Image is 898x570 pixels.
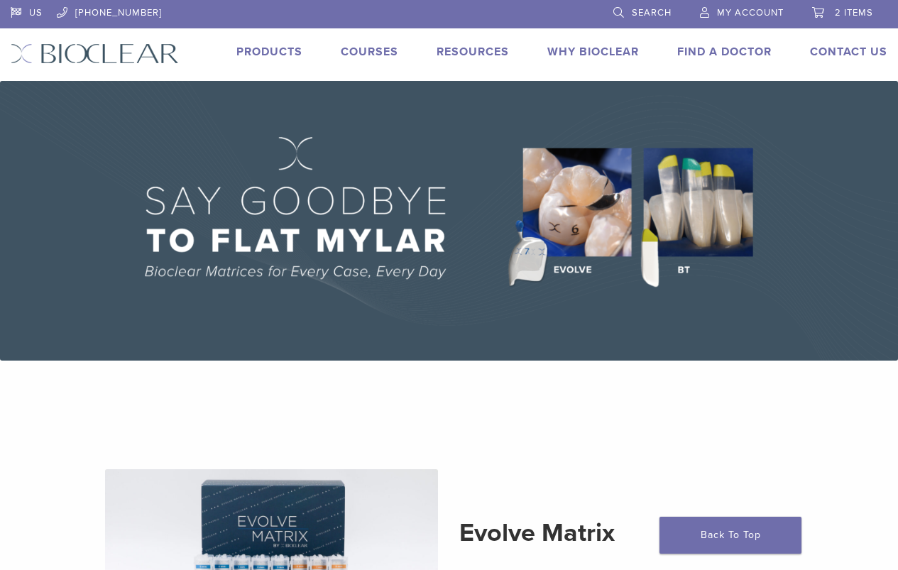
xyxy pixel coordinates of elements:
[437,45,509,59] a: Resources
[459,516,793,550] h2: Evolve Matrix
[547,45,639,59] a: Why Bioclear
[717,7,784,18] span: My Account
[677,45,772,59] a: Find A Doctor
[236,45,302,59] a: Products
[632,7,672,18] span: Search
[659,517,801,554] a: Back To Top
[835,7,873,18] span: 2 items
[810,45,887,59] a: Contact Us
[341,45,398,59] a: Courses
[11,43,179,64] img: Bioclear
